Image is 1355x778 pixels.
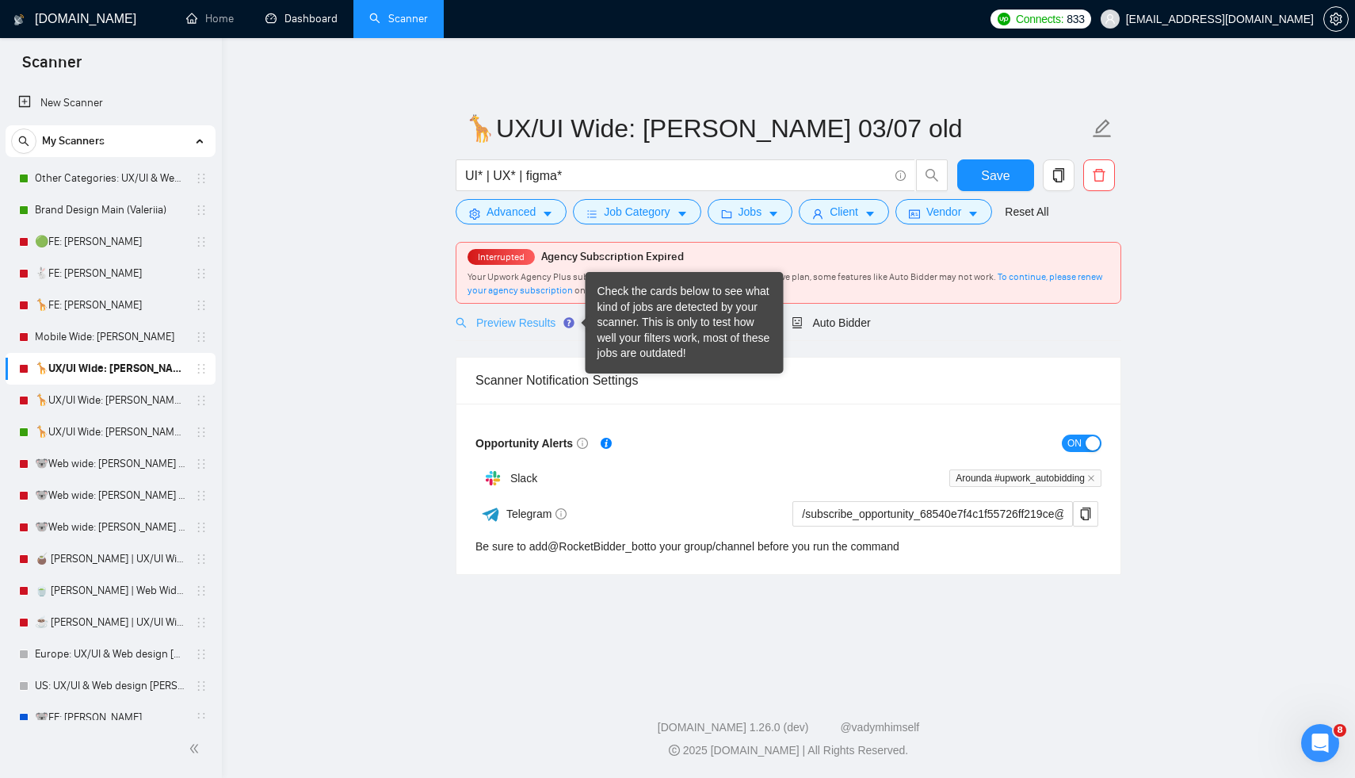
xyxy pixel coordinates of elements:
span: Slack [510,472,537,485]
div: Dima каже… [13,388,304,439]
div: Вітаю! [13,278,76,313]
span: Your Upwork Agency Plus subscription was expired on [DATE] . Without an active plan, some feature... [468,271,1102,296]
div: Be sure to add to your group/channel before you run the command [475,538,899,555]
span: ok_description [171,165,185,179]
div: Закрити [278,6,307,35]
span: holder [195,648,208,661]
a: 🐨FE: [PERSON_NAME] [35,702,185,734]
input: Search Freelance Jobs... [465,166,888,186]
a: 🦒UX/UI Wide: [PERSON_NAME] 03/07 portfolio [35,385,185,416]
span: copyright [669,745,680,756]
button: search [916,159,948,191]
div: Dima каже… [13,278,304,326]
span: holder [195,426,208,439]
span: 833 [1067,10,1084,28]
div: Доброго дня! Підкажіть, будь ласка, чи була у вас можливість відправити інвайт нашому іншому мене... [25,38,247,100]
span: holder [195,331,208,343]
img: Profile image for Dima [45,9,71,34]
button: idcardVendorcaret-down [895,199,992,224]
a: 🐨Web wide: [PERSON_NAME] 03/07 humor trigger [35,512,185,543]
span: search [917,168,947,182]
button: go back [10,6,40,36]
span: Connects: [1016,10,1063,28]
div: О, дякую за фідбек після місяцю мовчання - ціную це 🙏 [13,388,260,438]
span: holder [195,711,208,724]
span: caret-down [865,208,876,220]
span: Save [981,166,1010,186]
span: delete [1084,168,1114,182]
span: user [1105,13,1116,25]
span: caret-down [677,208,688,220]
a: 🟢FE: [PERSON_NAME] [35,226,185,258]
a: homeHome [186,12,234,25]
a: [DOMAIN_NAME] 1.26.0 (dev) [658,721,809,734]
span: search [456,317,467,328]
button: setting [1323,6,1349,32]
span: Arounda #upwork_autobidding [949,469,1101,487]
div: вітаю [259,240,292,256]
button: Головна [248,6,278,36]
span: Advanced [487,203,536,220]
button: вибір GIF-файлів [50,519,63,532]
span: holder [195,680,208,692]
a: 🦒UX/UI Wide: [PERSON_NAME] 03/07 old [35,353,185,385]
button: userClientcaret-down [799,199,889,224]
a: Brand Design Main (Valeriia) [35,194,185,226]
span: holder [195,489,208,502]
a: @vadymhimself [840,721,919,734]
span: setting [1324,13,1348,25]
div: AI Assistant from GigRadar 📡 каже… [13,144,304,231]
img: upwork-logo.png [998,13,1010,25]
input: Scanner name... [464,109,1089,148]
div: Дякуємо, що повідомили нам [32,183,215,198]
div: maksym.sokol@arounda.agency каже… [13,325,304,388]
span: search [12,136,36,147]
div: Менеджер уже доданий в іншому чаті 🙌 [25,450,247,481]
span: info-circle [555,508,567,519]
span: Agency Subscription Expired [541,250,684,263]
span: holder [195,616,208,629]
a: setting [1323,13,1349,25]
span: holder [195,267,208,280]
a: 🧉 [PERSON_NAME] | UX/UI Wide: 31/07 - Bid in Range [35,543,185,575]
span: double-left [189,741,204,757]
div: вітаю [246,231,304,266]
span: Job Category [604,203,670,220]
a: Reset All [1005,203,1048,220]
span: holder [195,236,208,248]
div: підкажіть, ще актуально додати менеджера? [70,335,292,366]
a: US: UX/UI & Web design [PERSON_NAME] [35,670,185,702]
span: info-circle [577,438,588,449]
div: Dima каже… [13,29,304,122]
span: bars [586,208,597,220]
a: 🍵 [PERSON_NAME] | Web Wide: 23/07 - Bid in Range [35,575,185,607]
button: folderJobscaret-down [708,199,793,224]
a: New Scanner [18,87,203,119]
span: setting [469,208,480,220]
textarea: Повідомлення... [13,486,303,513]
span: Jobs [739,203,762,220]
div: Check the cards below to see what kind of jobs are detected by your scanner. This is only to test... [597,284,772,362]
a: 🦒UX/UI Wide: [PERSON_NAME] 03/07 quest [35,416,185,448]
span: robot [792,317,803,328]
a: dashboardDashboard [265,12,338,25]
img: logo [13,7,25,33]
div: 2025 [DOMAIN_NAME] | All Rights Reserved. [235,742,1342,759]
span: folder [721,208,732,220]
span: holder [195,299,208,312]
a: 🐨Web wide: [PERSON_NAME] 03/07 bid in range [35,480,185,512]
p: У мережі останні 15 хв [77,20,201,36]
div: Dima каже… [13,440,304,492]
img: ww3wtPAAAAAElFTkSuQmCC [481,504,501,524]
span: holder [195,172,208,185]
a: @RocketBidder_bot [548,540,647,553]
button: Save [957,159,1034,191]
button: search [11,128,36,154]
span: holder [195,521,208,534]
span: Preview Results [456,316,570,329]
button: copy [1073,501,1098,527]
span: Interrupted [473,251,529,263]
span: info-circle [895,171,906,181]
span: user [812,208,823,220]
div: maksym.sokol@arounda.agency каже… [13,231,304,278]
